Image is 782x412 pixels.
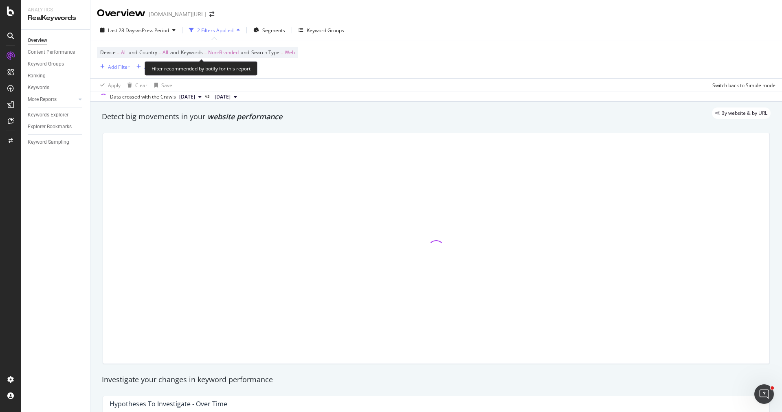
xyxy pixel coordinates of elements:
[179,93,195,101] span: 2025 Oct. 3rd
[754,384,774,404] iframe: Intercom live chat
[97,79,121,92] button: Apply
[110,93,176,101] div: Data crossed with the Crawls
[97,62,130,72] button: Add Filter
[307,27,344,34] div: Keyword Groups
[186,24,243,37] button: 2 Filters Applied
[281,49,283,56] span: =
[28,48,75,57] div: Content Performance
[209,11,214,17] div: arrow-right-arrow-left
[712,82,775,89] div: Switch back to Simple mode
[28,95,76,104] a: More Reports
[28,60,64,68] div: Keyword Groups
[97,7,145,20] div: Overview
[285,47,295,58] span: Web
[211,92,240,102] button: [DATE]
[205,92,211,100] span: vs
[241,49,249,56] span: and
[139,49,157,56] span: Country
[117,49,120,56] span: =
[28,13,83,23] div: RealKeywords
[102,375,771,385] div: Investigate your changes in keyword performance
[295,24,347,37] button: Keyword Groups
[108,27,137,34] span: Last 28 Days
[110,400,227,408] div: Hypotheses to Investigate - Over Time
[28,48,84,57] a: Content Performance
[137,27,169,34] span: vs Prev. Period
[28,72,84,80] a: Ranking
[149,10,206,18] div: [DOMAIN_NAME][URL]
[163,47,168,58] span: All
[28,7,83,13] div: Analytics
[97,24,179,37] button: Last 28 DaysvsPrev. Period
[176,92,205,102] button: [DATE]
[121,47,127,58] span: All
[135,82,147,89] div: Clear
[124,79,147,92] button: Clear
[108,82,121,89] div: Apply
[712,107,771,119] div: legacy label
[28,36,84,45] a: Overview
[108,64,130,70] div: Add Filter
[28,72,46,80] div: Ranking
[721,111,767,116] span: By website & by URL
[251,49,279,56] span: Search Type
[28,83,49,92] div: Keywords
[204,49,207,56] span: =
[181,49,203,56] span: Keywords
[28,36,47,45] div: Overview
[28,111,84,119] a: Keywords Explorer
[170,49,179,56] span: and
[28,123,72,131] div: Explorer Bookmarks
[197,27,233,34] div: 2 Filters Applied
[100,49,116,56] span: Device
[215,93,231,101] span: 2025 Sep. 12th
[28,95,57,104] div: More Reports
[151,79,172,92] button: Save
[28,123,84,131] a: Explorer Bookmarks
[28,138,84,147] a: Keyword Sampling
[709,79,775,92] button: Switch back to Simple mode
[208,47,239,58] span: Non-Branded
[262,27,285,34] span: Segments
[28,111,68,119] div: Keywords Explorer
[161,82,172,89] div: Save
[158,49,161,56] span: =
[28,83,84,92] a: Keywords
[129,49,137,56] span: and
[145,61,257,76] div: Filter recommended by botify for this report
[28,138,69,147] div: Keyword Sampling
[28,60,84,68] a: Keyword Groups
[144,64,181,70] div: Add Filter Group
[250,24,288,37] button: Segments
[133,62,181,72] button: Add Filter Group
